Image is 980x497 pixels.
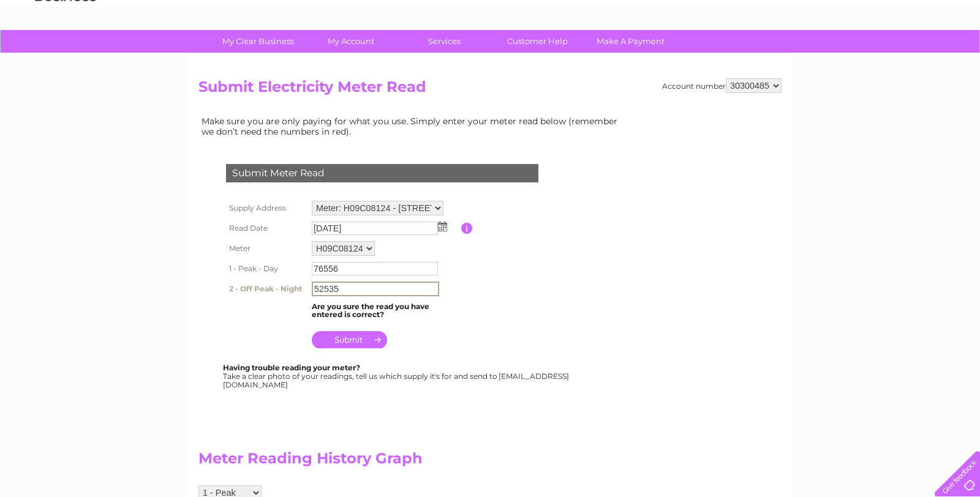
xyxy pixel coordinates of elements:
[223,238,309,259] th: Meter
[34,32,97,69] img: logo.png
[223,219,309,238] th: Read Date
[226,164,538,182] div: Submit Meter Read
[487,30,588,53] a: Customer Help
[438,222,447,231] img: ...
[198,78,782,102] h2: Submit Electricity Meter Read
[223,259,309,278] th: 1 - Peak - Day
[873,52,891,61] a: Blog
[764,52,788,61] a: Water
[202,7,780,59] div: Clear Business is a trading name of Verastar Limited (registered in [GEOGRAPHIC_DATA] No. 3667643...
[223,198,309,219] th: Supply Address
[198,113,627,139] td: Make sure you are only paying for what you use. Simply enter your meter read below (remember we d...
[198,450,627,473] h2: Meter Reading History Graph
[223,364,571,389] div: Take a clear photo of your readings, tell us which supply it's for and send to [EMAIL_ADDRESS][DO...
[223,363,360,372] b: Having trouble reading your meter?
[461,223,473,234] input: Information
[749,6,834,21] a: 0333 014 3131
[312,331,387,348] input: Submit
[940,52,969,61] a: Log out
[223,278,309,299] th: 2 - Off Peak - Night
[662,78,782,93] div: Account number
[829,52,866,61] a: Telecoms
[301,30,402,53] a: My Account
[309,299,461,323] td: Are you sure the read you have entered is correct?
[899,52,929,61] a: Contact
[394,30,495,53] a: Services
[580,30,681,53] a: Make A Payment
[795,52,822,61] a: Energy
[208,30,309,53] a: My Clear Business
